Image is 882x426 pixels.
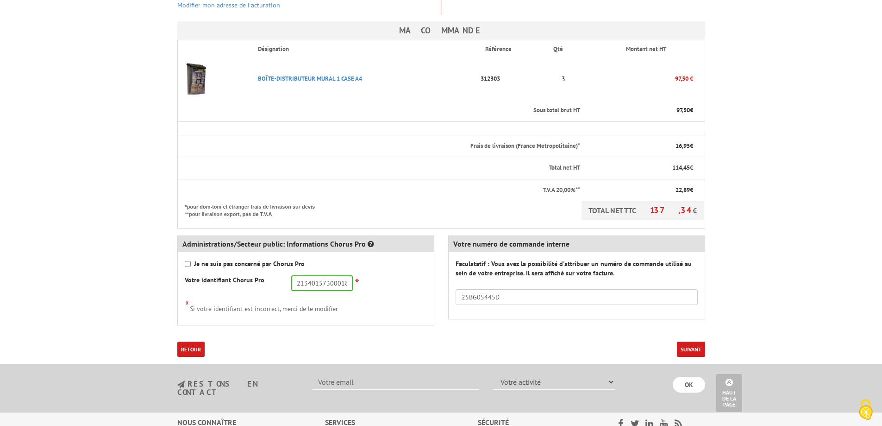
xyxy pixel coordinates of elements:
[588,164,693,172] p: €
[716,374,742,412] a: Haut de la page
[677,342,705,357] button: Suivant
[178,60,215,97] img: BOîTE-DISTRIBUTEUR MURAL 1 CASE A4
[313,374,479,390] input: Votre email
[456,259,698,278] label: Faculatatif : Vous avez la possibilité d'attribuer un numéro de commande utilisé au sein de votre...
[185,261,191,267] input: Je ne suis pas concerné par Chorus Pro
[546,58,581,100] td: 3
[177,1,280,9] a: Modifier mon adresse de Facturation
[588,106,693,115] p: €
[177,380,299,396] h3: restons en contact
[546,40,581,58] th: Qté
[676,106,690,114] span: 97,50
[177,100,581,121] th: Sous total brut HT
[854,398,877,421] img: Cookies (fenêtre modale)
[177,21,705,40] h3: Ma commande
[185,201,324,218] p: *pour dom-tom et étranger frais de livraison sur devis **pour livraison export, pas de T.V.A
[588,186,693,195] p: €
[582,201,704,220] p: TOTAL NET TTC €
[258,75,362,83] a: BOîTE-DISTRIBUTEUR MURAL 1 CASE A4
[185,275,264,285] label: Votre identifiant Chorus Pro
[250,40,478,58] th: Désignation
[185,298,427,313] div: Si votre identifiant est incorrect, merci de le modifier
[650,205,693,216] span: 137,34
[478,40,546,58] th: Référence
[676,186,690,194] span: 22,89
[177,135,581,157] th: Frais de livraison (France Metropolitaine)*
[673,377,705,393] input: OK
[185,186,580,195] p: T.V.A 20,00%**
[581,70,693,87] p: 97,50 €
[449,236,705,252] div: Votre numéro de commande interne
[177,157,581,179] th: Total net HT
[177,342,205,357] a: Retour
[850,394,882,426] button: Cookies (fenêtre modale)
[588,142,693,151] p: €
[456,289,698,305] input: Numéro de commande interne
[178,236,434,252] div: Administrations/Secteur public: Informations Chorus Pro
[588,45,704,54] p: Montant net HT
[177,381,185,388] img: newsletter.jpg
[672,164,690,172] span: 114,45
[478,70,546,87] p: 312303
[194,260,305,268] strong: Je ne suis pas concerné par Chorus Pro
[676,142,690,150] span: 16,95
